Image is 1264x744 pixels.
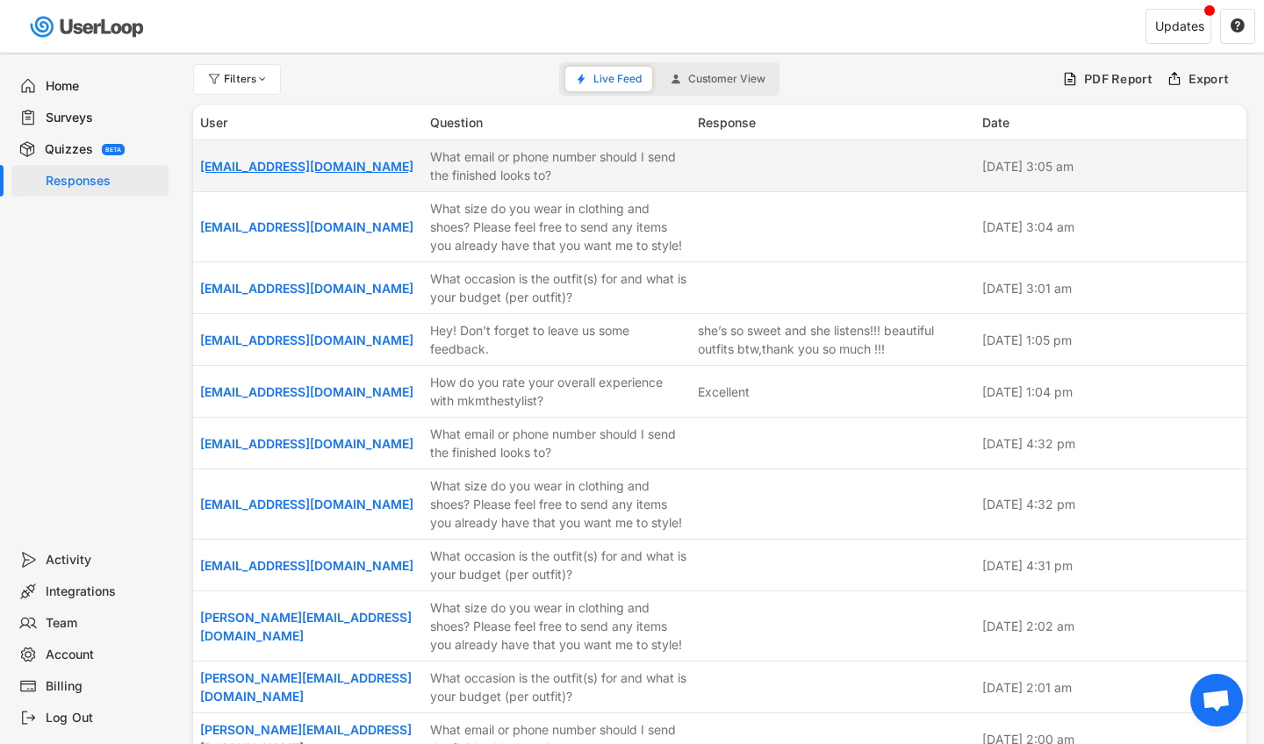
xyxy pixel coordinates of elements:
div: [DATE] 4:32 pm [982,495,1239,513]
div: User [200,113,420,132]
div: Response [698,113,973,132]
div: [DATE] 1:04 pm [982,383,1239,401]
span: Live Feed [593,74,642,84]
div: [DATE] 3:05 am [982,157,1239,175]
div: Export [1189,71,1230,87]
div: Question [430,113,687,132]
text:  [1231,18,1245,33]
div: What occasion is the outfit(s) for and what is your budget (per outfit)? [430,547,687,583]
div: How do you rate your overall experience with mkmthestylist? [430,373,687,410]
div: [DATE] 4:32 pm [982,434,1239,453]
a: [PERSON_NAME][EMAIL_ADDRESS][DOMAIN_NAME] [200,670,412,704]
span: Customer View [688,74,765,84]
div: Excellent [698,383,750,401]
div: Date [982,113,1239,132]
div: What size do you wear in clothing and shoes? Please feel free to send any items you already have ... [430,199,687,254]
a: [EMAIL_ADDRESS][DOMAIN_NAME] [200,497,413,511]
a: [EMAIL_ADDRESS][DOMAIN_NAME] [200,219,413,234]
div: BETA [105,147,121,153]
a: [PERSON_NAME][EMAIL_ADDRESS][DOMAIN_NAME] [200,610,412,643]
div: What occasion is the outfit(s) for and what is your budget (per outfit)? [430,669,687,705]
div: she’s so sweet and she listens!!! beautiful outfits btw,thank you so much !!! [698,321,973,358]
div: [DATE] 2:02 am [982,617,1239,635]
div: Account [46,647,162,663]
div: Open chat [1190,674,1243,726]
div: [DATE] 4:31 pm [982,556,1239,575]
div: [DATE] 1:05 pm [982,331,1239,349]
div: What email or phone number should I send the finished looks to? [430,147,687,184]
div: Activity [46,552,162,569]
a: [EMAIL_ADDRESS][DOMAIN_NAME] [200,436,413,451]
button:  [1230,18,1246,34]
a: [EMAIL_ADDRESS][DOMAIN_NAME] [200,281,413,296]
button: Live Feed [565,67,652,91]
img: userloop-logo-01.svg [26,9,150,45]
div: Quizzes [45,141,93,158]
div: [DATE] 3:01 am [982,279,1239,297]
div: What occasion is the outfit(s) for and what is your budget (per outfit)? [430,269,687,306]
a: [EMAIL_ADDRESS][DOMAIN_NAME] [200,333,413,347]
a: [EMAIL_ADDRESS][DOMAIN_NAME] [200,558,413,573]
div: What size do you wear in clothing and shoes? Please feel free to send any items you already have ... [430,598,687,654]
div: [DATE] 2:01 am [982,678,1239,697]
div: Billing [46,678,162,695]
div: PDF Report [1084,71,1153,87]
div: Integrations [46,583,162,600]
div: Filters [224,74,269,84]
div: Hey! Don't forget to leave us some feedback. [430,321,687,358]
div: What size do you wear in clothing and shoes? Please feel free to send any items you already have ... [430,476,687,532]
a: [EMAIL_ADDRESS][DOMAIN_NAME] [200,384,413,399]
button: Customer View [660,67,776,91]
div: Team [46,615,162,632]
div: Surveys [46,110,162,126]
div: [DATE] 3:04 am [982,218,1239,236]
a: [EMAIL_ADDRESS][DOMAIN_NAME] [200,159,413,174]
div: Home [46,78,162,95]
div: What email or phone number should I send the finished looks to? [430,425,687,461]
div: Responses [46,173,162,190]
div: Updates [1155,20,1204,32]
div: Log Out [46,710,162,726]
